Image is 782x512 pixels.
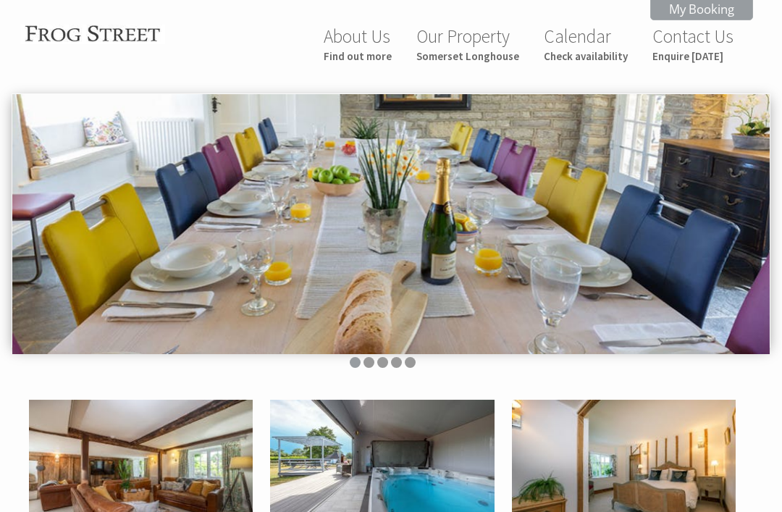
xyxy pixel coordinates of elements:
a: CalendarCheck availability [544,25,628,63]
a: Our PropertySomerset Longhouse [416,25,519,63]
a: About UsFind out more [324,25,392,63]
a: Contact UsEnquire [DATE] [652,25,733,63]
small: Enquire [DATE] [652,49,733,63]
small: Find out more [324,49,392,63]
small: Check availability [544,49,628,63]
small: Somerset Longhouse [416,49,519,63]
img: Frog Street [20,25,165,44]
